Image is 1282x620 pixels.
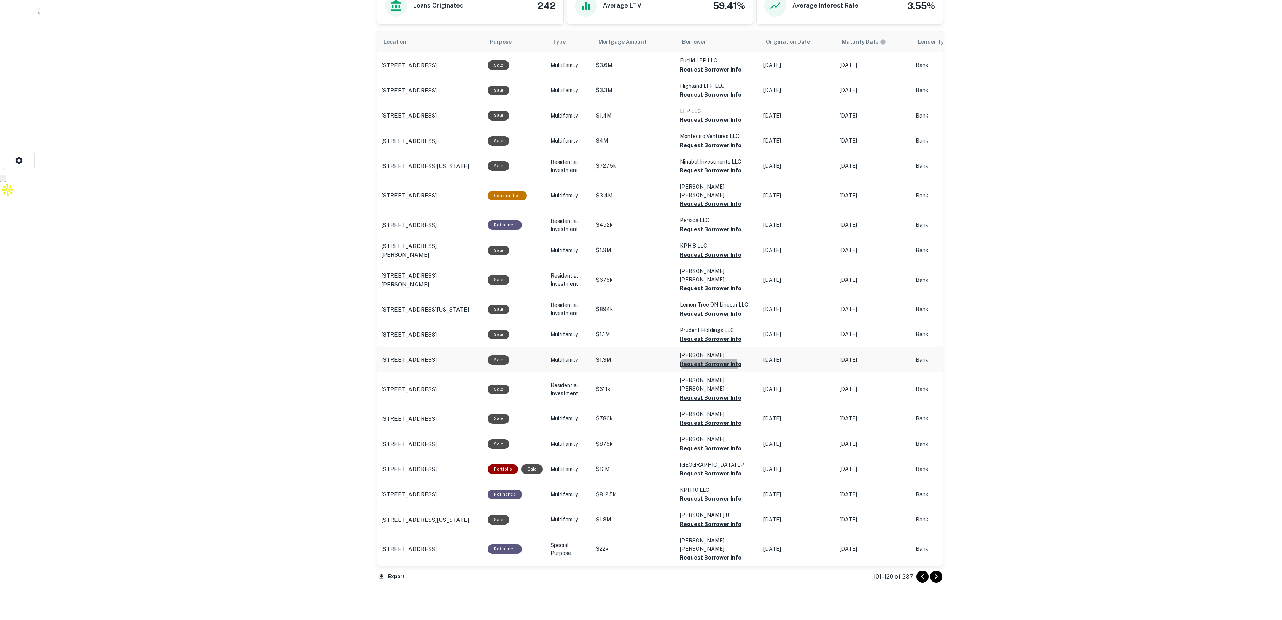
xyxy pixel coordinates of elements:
[760,31,836,52] th: Origination Date
[916,162,977,170] p: Bank
[550,158,589,174] p: Residential Investment
[840,246,908,254] p: [DATE]
[488,544,522,554] div: This loan purpose was for refinancing
[680,157,756,166] p: Ninabel Investments LLC
[377,31,943,566] div: scrollable content
[873,572,913,581] p: 101–120 of 237
[488,305,509,314] div: Sale
[680,242,756,250] p: KPH 8 LLC
[680,393,741,402] button: Request Borrower Info
[596,545,672,553] p: $22k
[680,351,756,359] p: [PERSON_NAME]
[488,60,509,70] div: Sale
[596,356,672,364] p: $1.3M
[763,385,832,393] p: [DATE]
[381,221,437,230] p: [STREET_ADDRESS]
[596,221,672,229] p: $492k
[763,331,832,339] p: [DATE]
[550,137,589,145] p: Multifamily
[763,465,832,473] p: [DATE]
[763,112,832,120] p: [DATE]
[680,65,741,74] button: Request Borrower Info
[1244,559,1282,596] iframe: Chat Widget
[381,465,480,474] a: [STREET_ADDRESS]
[840,221,908,229] p: [DATE]
[840,61,908,69] p: [DATE]
[682,37,706,46] span: Borrower
[842,38,896,46] span: Maturity dates displayed may be estimated. Please contact the lender for the most accurate maturi...
[381,305,469,314] p: [STREET_ADDRESS][US_STATE]
[550,415,589,423] p: Multifamily
[840,331,908,339] p: [DATE]
[680,494,741,503] button: Request Borrower Info
[381,355,480,364] a: [STREET_ADDRESS]
[680,82,756,90] p: Highland LFP LLC
[680,418,741,428] button: Request Borrower Info
[763,440,832,448] p: [DATE]
[763,61,832,69] p: [DATE]
[840,545,908,553] p: [DATE]
[680,225,741,234] button: Request Borrower Info
[488,220,522,230] div: This loan purpose was for refinancing
[550,301,589,317] p: Residential Investment
[550,356,589,364] p: Multifamily
[763,545,832,553] p: [DATE]
[381,305,480,314] a: [STREET_ADDRESS][US_STATE]
[916,86,977,94] p: Bank
[916,465,977,473] p: Bank
[381,61,437,70] p: [STREET_ADDRESS]
[381,414,480,423] a: [STREET_ADDRESS]
[381,330,437,339] p: [STREET_ADDRESS]
[680,486,756,494] p: KPH 10 LLC
[596,61,672,69] p: $3.6M
[840,440,908,448] p: [DATE]
[381,490,437,499] p: [STREET_ADDRESS]
[550,382,589,397] p: Residential Investment
[680,132,756,140] p: Montecito Ventures LLC
[553,37,576,46] span: Type
[596,465,672,473] p: $12M
[916,415,977,423] p: Bank
[916,112,977,120] p: Bank
[680,250,741,259] button: Request Borrower Info
[840,385,908,393] p: [DATE]
[763,415,832,423] p: [DATE]
[680,536,756,553] p: [PERSON_NAME] [PERSON_NAME]
[550,465,589,473] p: Multifamily
[377,571,407,582] button: Export
[596,331,672,339] p: $1.1M
[521,464,543,474] div: Sale
[488,385,509,394] div: Sale
[381,545,480,554] a: [STREET_ADDRESS]
[916,385,977,393] p: Bank
[381,545,437,554] p: [STREET_ADDRESS]
[680,284,741,293] button: Request Borrower Info
[381,162,469,171] p: [STREET_ADDRESS][US_STATE]
[488,414,509,423] div: Sale
[592,31,676,52] th: Mortgage Amount
[763,356,832,364] p: [DATE]
[680,410,756,418] p: [PERSON_NAME]
[840,356,908,364] p: [DATE]
[680,376,756,393] p: [PERSON_NAME] [PERSON_NAME]
[680,90,741,99] button: Request Borrower Info
[596,440,672,448] p: $875k
[596,305,672,313] p: $894k
[413,1,464,10] h6: Loans Originated
[916,331,977,339] p: Bank
[792,1,859,10] h6: Average Interest Rate
[840,415,908,423] p: [DATE]
[488,86,509,95] div: Sale
[680,520,741,529] button: Request Borrower Info
[488,161,509,171] div: Sale
[596,112,672,120] p: $1.4M
[680,359,741,369] button: Request Borrower Info
[680,166,741,175] button: Request Borrower Info
[840,491,908,499] p: [DATE]
[550,516,589,524] p: Multifamily
[680,199,741,208] button: Request Borrower Info
[596,516,672,524] p: $1.8M
[381,242,480,259] a: [STREET_ADDRESS][PERSON_NAME]
[550,61,589,69] p: Multifamily
[680,469,741,478] button: Request Borrower Info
